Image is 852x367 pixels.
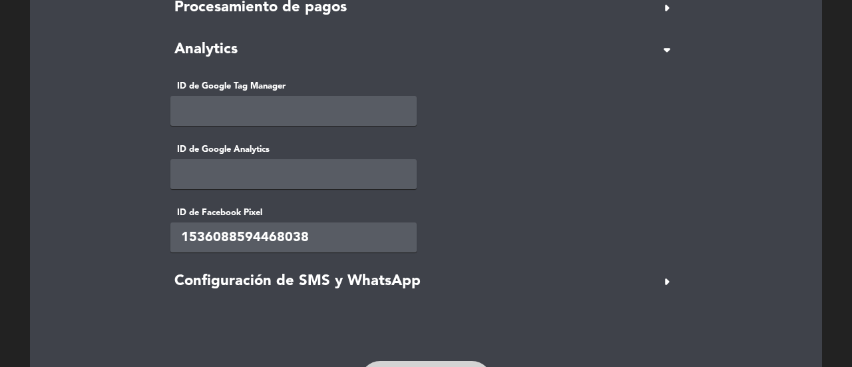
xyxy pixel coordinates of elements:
[170,37,682,63] button: Analyticsarrow_drop_down
[656,39,678,61] span: arrow_drop_down
[170,206,682,220] label: ID de Facebook Pixel
[656,271,678,292] span: arrow_right
[170,269,682,294] button: Configuración de SMS y WhatsApparrow_right
[170,143,682,157] label: ID de Google Analytics
[174,270,421,294] span: Configuración de SMS y WhatsApp
[170,79,682,93] label: ID de Google Tag Manager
